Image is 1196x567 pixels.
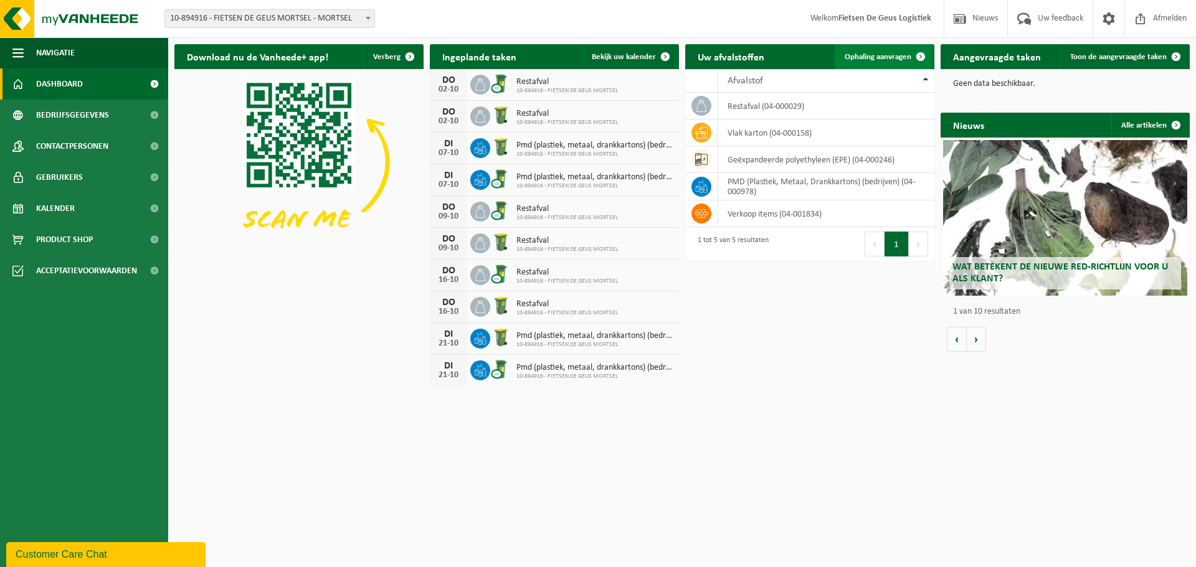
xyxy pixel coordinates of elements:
div: 16-10 [436,276,461,284]
button: Previous [865,232,885,256]
img: WB-0240-HPE-GN-50 [490,232,511,253]
div: 07-10 [436,149,461,157]
div: DI [436,171,461,180]
span: Pmd (plastiek, metaal, drankkartons) (bedrijven) [516,172,673,182]
img: WB-0240-HPE-GN-50 [490,136,511,157]
span: Dashboard [36,68,83,100]
h2: Ingeplande taken [430,44,529,68]
h2: Uw afvalstoffen [685,44,777,68]
td: restafval (04-000029) [718,93,934,119]
a: Alle artikelen [1111,113,1189,138]
a: Bekijk uw kalender [582,44,678,69]
td: vlak karton (04-000158) [718,119,934,146]
div: 16-10 [436,307,461,316]
span: Ophaling aanvragen [845,53,911,61]
span: Toon de aangevraagde taken [1070,53,1167,61]
span: 10-894916 - FIETSEN DE GEUS MORTSEL [516,87,618,95]
span: Navigatie [36,37,75,68]
span: Bedrijfsgegevens [36,100,109,131]
span: Restafval [516,236,618,246]
span: 10-894916 - FIETSEN DE GEUS MORTSEL [516,182,673,190]
div: 02-10 [436,85,461,94]
button: Verberg [363,44,422,69]
h2: Aangevraagde taken [941,44,1053,68]
span: Gebruikers [36,162,83,193]
div: 1 tot 5 van 5 resultaten [691,230,769,258]
button: Vorige [947,327,967,352]
span: Restafval [516,109,618,119]
div: DI [436,139,461,149]
span: 10-894916 - FIETSEN DE GEUS MORTSEL [516,373,673,380]
strong: Fietsen De Geus Logistiek [838,14,931,23]
img: WB-0240-CU [490,73,511,94]
img: WB-0240-HPE-GN-50 [490,105,511,126]
div: 21-10 [436,339,461,348]
div: DO [436,75,461,85]
div: 07-10 [436,180,461,189]
span: 10-894916 - FIETSEN DE GEUS MORTSEL [516,214,618,222]
a: Wat betekent de nieuwe RED-richtlijn voor u als klant? [943,140,1187,296]
img: WB-0240-HPE-GN-50 [490,327,511,348]
div: DI [436,329,461,339]
span: Pmd (plastiek, metaal, drankkartons) (bedrijven) [516,363,673,373]
span: Contactpersonen [36,131,108,162]
div: DO [436,202,461,212]
button: Volgende [967,327,986,352]
span: Afvalstof [728,76,763,86]
button: 1 [885,232,909,256]
span: 10-894916 - FIETSEN DE GEUS MORTSEL - MORTSEL [165,10,374,27]
div: DO [436,266,461,276]
td: geëxpandeerde polyethyleen (EPE) (04-000246) [718,146,934,173]
span: Pmd (plastiek, metaal, drankkartons) (bedrijven) [516,141,673,151]
span: 10-894916 - FIETSEN DE GEUS MORTSEL [516,246,618,253]
img: WB-0240-CU [490,358,511,380]
span: Bekijk uw kalender [592,53,656,61]
p: Geen data beschikbaar. [953,80,1177,88]
span: Restafval [516,268,618,278]
div: 09-10 [436,244,461,253]
span: 10-894916 - FIETSEN DE GEUS MORTSEL [516,119,618,126]
div: DI [436,361,461,371]
span: 10-894916 - FIETSEN DE GEUS MORTSEL [516,341,673,349]
span: 10-894916 - FIETSEN DE GEUS MORTSEL [516,278,618,285]
span: Restafval [516,77,618,87]
div: DO [436,234,461,244]
span: Acceptatievoorwaarden [36,255,137,286]
span: Pmd (plastiek, metaal, drankkartons) (bedrijven) [516,331,673,341]
iframe: chat widget [6,540,208,567]
span: Restafval [516,299,618,309]
span: Kalender [36,193,75,224]
span: Wat betekent de nieuwe RED-richtlijn voor u als klant? [952,262,1168,284]
p: 1 van 10 resultaten [953,307,1184,316]
img: WB-0240-CU [490,263,511,284]
a: Toon de aangevraagde taken [1060,44,1189,69]
h2: Download nu de Vanheede+ app! [174,44,341,68]
span: Verberg [373,53,401,61]
img: WB-0240-CU [490,168,511,189]
div: DO [436,107,461,117]
span: Product Shop [36,224,93,255]
span: Restafval [516,204,618,214]
div: 02-10 [436,117,461,126]
span: 10-894916 - FIETSEN DE GEUS MORTSEL [516,309,618,317]
img: WB-0240-HPE-GN-50 [490,295,511,316]
img: Download de VHEPlus App [174,69,424,256]
td: PMD (Plastiek, Metaal, Drankkartons) (bedrijven) (04-000978) [718,173,934,200]
a: Ophaling aanvragen [835,44,933,69]
span: 10-894916 - FIETSEN DE GEUS MORTSEL - MORTSEL [164,9,375,28]
div: 21-10 [436,371,461,380]
div: 09-10 [436,212,461,221]
span: 10-894916 - FIETSEN DE GEUS MORTSEL [516,151,673,158]
img: WB-0240-CU [490,200,511,221]
td: verkoop items (04-001834) [718,200,934,227]
h2: Nieuws [941,113,997,137]
div: DO [436,298,461,307]
button: Next [909,232,928,256]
